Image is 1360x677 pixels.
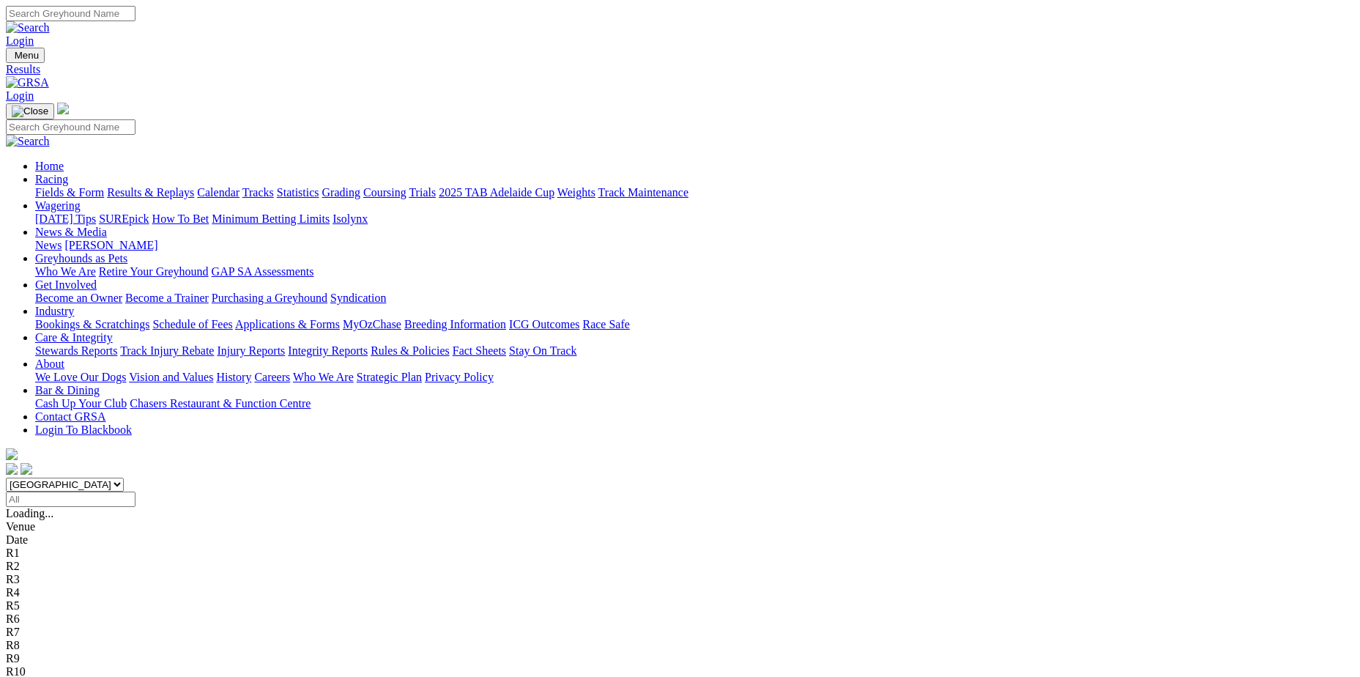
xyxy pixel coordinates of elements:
a: Trials [409,186,436,199]
a: Injury Reports [217,344,285,357]
a: Become an Owner [35,292,122,304]
input: Search [6,119,135,135]
a: Racing [35,173,68,185]
a: We Love Our Dogs [35,371,126,383]
a: SUREpick [99,212,149,225]
a: Stay On Track [509,344,576,357]
a: [DATE] Tips [35,212,96,225]
a: Home [35,160,64,172]
a: Bookings & Scratchings [35,318,149,330]
div: R9 [6,652,1354,665]
div: Venue [6,520,1354,533]
a: Retire Your Greyhound [99,265,209,278]
div: R6 [6,613,1354,626]
a: Wagering [35,199,81,212]
a: Cash Up Your Club [35,397,127,410]
a: Syndication [330,292,386,304]
div: Industry [35,318,1354,331]
div: R5 [6,599,1354,613]
button: Toggle navigation [6,103,54,119]
div: R7 [6,626,1354,639]
a: Statistics [277,186,319,199]
a: History [216,371,251,383]
a: Login To Blackbook [35,423,132,436]
a: Track Injury Rebate [120,344,214,357]
a: Applications & Forms [235,318,340,330]
div: R2 [6,560,1354,573]
a: Industry [35,305,74,317]
div: R8 [6,639,1354,652]
a: Care & Integrity [35,331,113,344]
div: Bar & Dining [35,397,1354,410]
a: Calendar [197,186,239,199]
div: Greyhounds as Pets [35,265,1354,278]
a: Breeding Information [404,318,506,330]
a: Login [6,34,34,47]
a: Stewards Reports [35,344,117,357]
div: Get Involved [35,292,1354,305]
a: Chasers Restaurant & Function Centre [130,397,311,410]
img: Close [12,106,48,117]
div: Wagering [35,212,1354,226]
div: R4 [6,586,1354,599]
img: Search [6,21,50,34]
a: Race Safe [582,318,629,330]
a: Become a Trainer [125,292,209,304]
a: Who We Are [35,265,96,278]
span: Loading... [6,507,53,519]
img: logo-grsa-white.png [6,448,18,460]
a: Tracks [242,186,274,199]
a: Purchasing a Greyhound [212,292,327,304]
a: Login [6,89,34,102]
span: Menu [15,50,39,61]
button: Toggle navigation [6,48,45,63]
div: Racing [35,186,1354,199]
a: Track Maintenance [598,186,688,199]
img: facebook.svg [6,463,18,475]
a: Vision and Values [129,371,213,383]
a: Results & Replays [107,186,194,199]
a: [PERSON_NAME] [64,239,157,251]
div: News & Media [35,239,1354,252]
input: Select date [6,492,135,507]
div: About [35,371,1354,384]
a: Results [6,63,1354,76]
img: GRSA [6,76,49,89]
a: News [35,239,62,251]
a: Minimum Betting Limits [212,212,330,225]
a: Isolynx [332,212,368,225]
div: Date [6,533,1354,547]
div: R1 [6,547,1354,560]
a: How To Bet [152,212,209,225]
a: MyOzChase [343,318,401,330]
img: twitter.svg [21,463,32,475]
img: logo-grsa-white.png [57,103,69,114]
a: Fact Sheets [453,344,506,357]
a: Fields & Form [35,186,104,199]
a: Strategic Plan [357,371,422,383]
div: Care & Integrity [35,344,1354,358]
a: Coursing [363,186,406,199]
a: Get Involved [35,278,97,291]
input: Search [6,6,135,21]
a: Bar & Dining [35,384,100,396]
a: About [35,358,64,370]
a: Grading [322,186,360,199]
a: GAP SA Assessments [212,265,314,278]
a: 2025 TAB Adelaide Cup [439,186,554,199]
a: Schedule of Fees [152,318,232,330]
a: Integrity Reports [288,344,368,357]
a: Rules & Policies [371,344,450,357]
a: Privacy Policy [425,371,494,383]
a: ICG Outcomes [509,318,579,330]
a: Contact GRSA [35,410,105,423]
a: Careers [254,371,290,383]
a: Greyhounds as Pets [35,252,127,264]
a: News & Media [35,226,107,238]
a: Who We Are [293,371,354,383]
div: R3 [6,573,1354,586]
img: Search [6,135,50,148]
a: Weights [557,186,595,199]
